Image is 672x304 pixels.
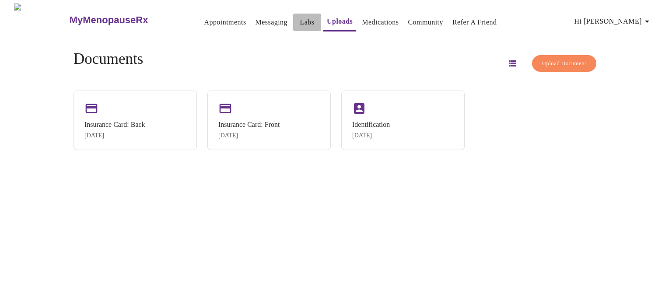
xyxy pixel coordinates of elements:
h3: MyMenopauseRx [70,14,148,26]
div: Identification [352,121,390,129]
button: Community [404,14,447,31]
div: [DATE] [84,132,145,139]
div: [DATE] [352,132,390,139]
a: Medications [362,16,399,28]
div: Insurance Card: Front [218,121,280,129]
a: MyMenopauseRx [68,5,183,35]
a: Refer a Friend [452,16,497,28]
button: Messaging [252,14,291,31]
a: Community [408,16,443,28]
button: Hi [PERSON_NAME] [571,13,656,30]
span: Upload Document [542,59,586,69]
button: Switch to list view [502,53,523,74]
a: Labs [300,16,315,28]
h4: Documents [73,50,143,68]
a: Appointments [204,16,246,28]
div: Insurance Card: Back [84,121,145,129]
button: Uploads [323,13,356,31]
a: Uploads [327,15,353,28]
span: Hi [PERSON_NAME] [574,15,652,28]
button: Labs [293,14,321,31]
a: Messaging [255,16,287,28]
img: MyMenopauseRx Logo [14,3,68,36]
div: [DATE] [218,132,280,139]
button: Appointments [200,14,249,31]
button: Medications [358,14,402,31]
button: Refer a Friend [449,14,500,31]
button: Upload Document [532,55,596,72]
